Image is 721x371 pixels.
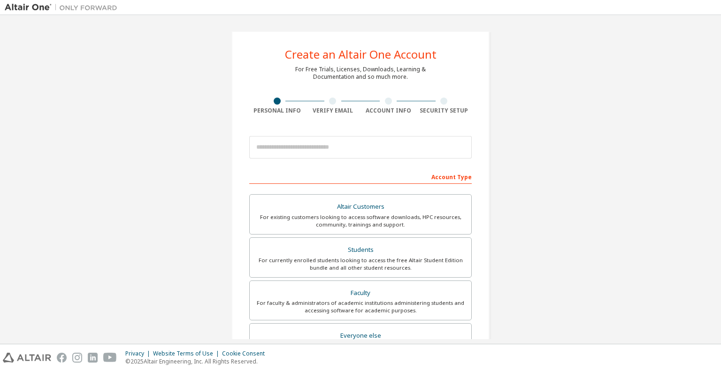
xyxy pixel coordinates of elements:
div: Security Setup [416,107,472,114]
img: linkedin.svg [88,353,98,363]
p: © 2025 Altair Engineering, Inc. All Rights Reserved. [125,357,270,365]
div: Altair Customers [255,200,466,213]
img: youtube.svg [103,353,117,363]
img: facebook.svg [57,353,67,363]
div: Create an Altair One Account [285,49,437,60]
div: For existing customers looking to access software downloads, HPC resources, community, trainings ... [255,213,466,228]
div: Account Type [249,169,472,184]
div: Cookie Consent [222,350,270,357]
div: Personal Info [249,107,305,114]
div: Faculty [255,287,466,300]
div: Students [255,243,466,257]
div: Everyone else [255,329,466,342]
img: instagram.svg [72,353,82,363]
div: For Free Trials, Licenses, Downloads, Learning & Documentation and so much more. [295,66,426,81]
div: Website Terms of Use [153,350,222,357]
div: For currently enrolled students looking to access the free Altair Student Edition bundle and all ... [255,257,466,272]
div: Verify Email [305,107,361,114]
img: Altair One [5,3,122,12]
div: Privacy [125,350,153,357]
div: For faculty & administrators of academic institutions administering students and accessing softwa... [255,299,466,314]
img: altair_logo.svg [3,353,51,363]
div: Account Info [360,107,416,114]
